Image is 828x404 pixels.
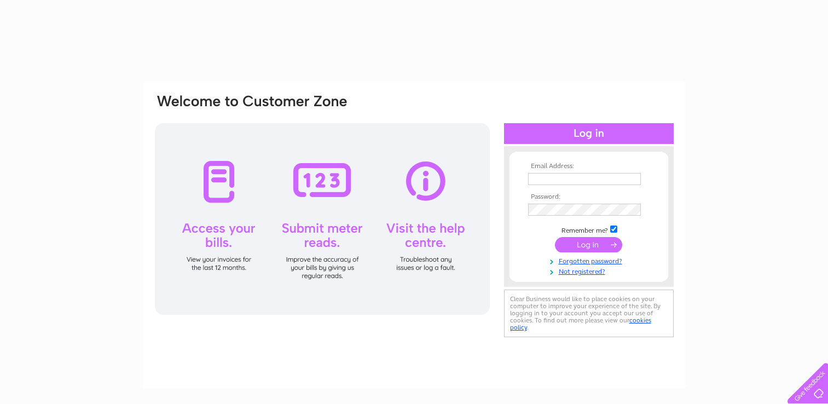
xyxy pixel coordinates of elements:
div: Clear Business would like to place cookies on your computer to improve your experience of the sit... [504,290,674,337]
input: Submit [555,237,622,252]
a: Not registered? [528,266,652,276]
th: Password: [525,193,652,201]
td: Remember me? [525,224,652,235]
a: cookies policy [510,316,651,331]
th: Email Address: [525,163,652,170]
a: Forgotten password? [528,255,652,266]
